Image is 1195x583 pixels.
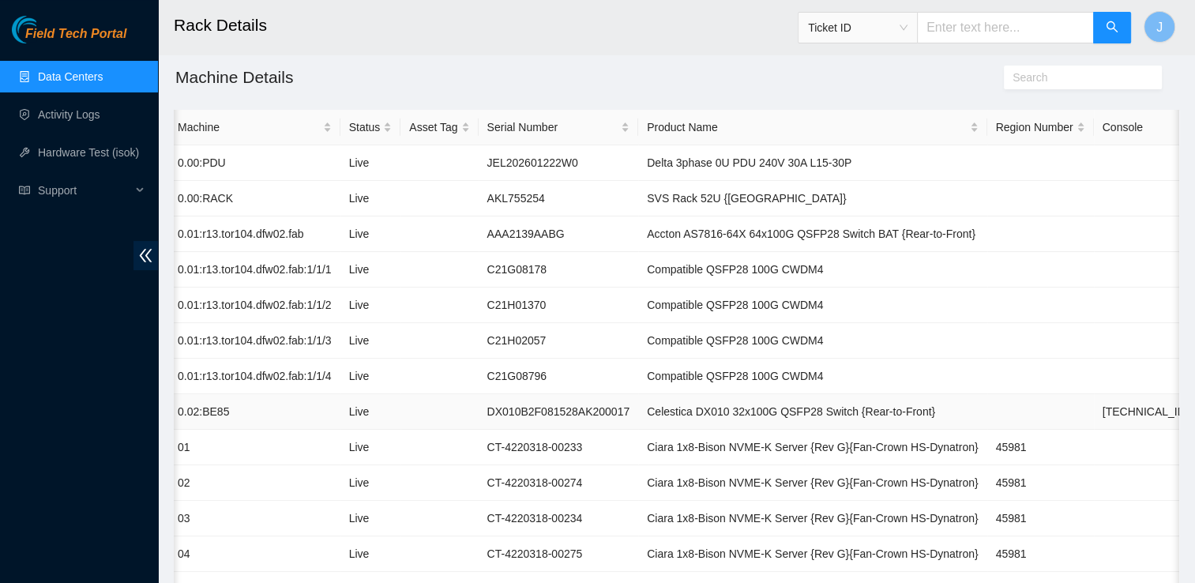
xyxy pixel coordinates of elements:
td: Accton AS7816-64X 64x100G QSFP28 Switch BAT {Rear-to-Front} [638,216,986,252]
td: 0.01:r13.tor104.dfw02.fab:1/1/1 [169,252,340,288]
input: Search [1013,69,1141,86]
td: JEL202601222W0 [479,145,639,181]
td: 0.00:RACK [169,181,340,216]
td: CT-4220318-00274 [479,465,639,501]
td: 01 [169,430,340,465]
span: double-left [133,241,158,270]
td: Ciara 1x8-Bison NVME-K Server {Rev G}{Fan-Crown HS-Dynatron} [638,501,986,536]
span: J [1156,17,1163,37]
span: read [19,185,30,196]
td: 45981 [987,536,1094,572]
td: 0.00:PDU [169,145,340,181]
td: 0.01:r13.tor104.dfw02.fab:1/1/4 [169,359,340,394]
td: C21H01370 [479,288,639,323]
td: C21H02057 [479,323,639,359]
td: 0.01:r13.tor104.dfw02.fab [169,216,340,252]
td: AAA2139AABG [479,216,639,252]
h2: Machine Details [174,64,928,90]
img: Akamai Technologies [12,16,80,43]
td: Live [340,430,401,465]
span: Field Tech Portal [25,27,126,42]
td: 0.01:r13.tor104.dfw02.fab:1/1/2 [169,288,340,323]
button: search [1093,12,1131,43]
a: Activity Logs [38,108,100,121]
td: 45981 [987,501,1094,536]
a: Akamai TechnologiesField Tech Portal [12,28,126,49]
td: 04 [169,536,340,572]
td: C21G08796 [479,359,639,394]
td: C21G08178 [479,252,639,288]
td: Live [340,252,401,288]
td: Live [340,465,401,501]
td: 0.02:BE85 [169,394,340,430]
td: Compatible QSFP28 100G CWDM4 [638,252,986,288]
td: 03 [169,501,340,536]
td: Live [340,216,401,252]
td: CT-4220318-00275 [479,536,639,572]
button: J [1144,11,1175,43]
td: Live [340,288,401,323]
td: Live [340,394,401,430]
td: Delta 3phase 0U PDU 240V 30A L15-30P [638,145,986,181]
td: Ciara 1x8-Bison NVME-K Server {Rev G}{Fan-Crown HS-Dynatron} [638,465,986,501]
a: Hardware Test (isok) [38,146,139,159]
td: SVS Rack 52U {[GEOGRAPHIC_DATA]} [638,181,986,216]
td: Compatible QSFP28 100G CWDM4 [638,323,986,359]
td: 45981 [987,430,1094,465]
td: DX010B2F081528AK200017 [479,394,639,430]
input: Enter text here... [917,12,1094,43]
span: search [1106,21,1118,36]
td: Live [340,359,401,394]
td: AKL755254 [479,181,639,216]
td: Celestica DX010 32x100G QSFP28 Switch {Rear-to-Front} [638,394,986,430]
span: Ticket ID [808,16,908,39]
td: Live [340,536,401,572]
td: 0.01:r13.tor104.dfw02.fab:1/1/3 [169,323,340,359]
td: Compatible QSFP28 100G CWDM4 [638,288,986,323]
td: 45981 [987,465,1094,501]
td: Live [340,323,401,359]
td: Ciara 1x8-Bison NVME-K Server {Rev G}{Fan-Crown HS-Dynatron} [638,430,986,465]
a: Data Centers [38,70,103,83]
td: CT-4220318-00234 [479,501,639,536]
td: CT-4220318-00233 [479,430,639,465]
td: Ciara 1x8-Bison NVME-K Server {Rev G}{Fan-Crown HS-Dynatron} [638,536,986,572]
span: Support [38,175,131,206]
td: Compatible QSFP28 100G CWDM4 [638,359,986,394]
td: 02 [169,465,340,501]
td: Live [340,501,401,536]
td: Live [340,181,401,216]
td: Live [340,145,401,181]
